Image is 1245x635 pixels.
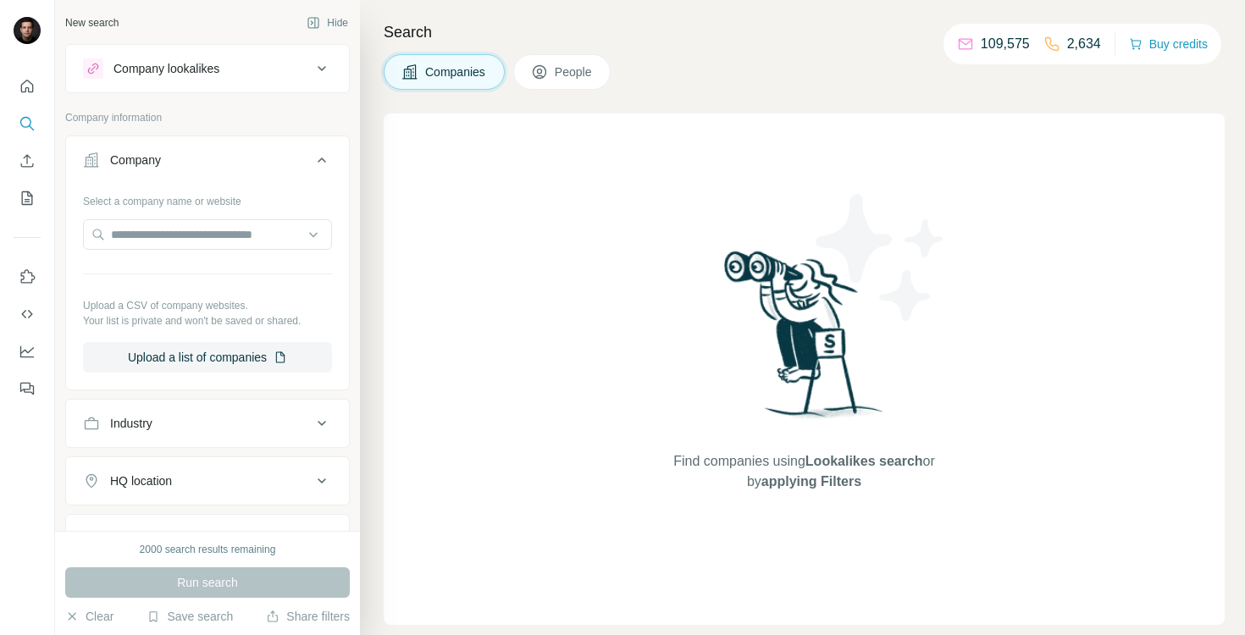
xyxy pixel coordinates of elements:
[384,20,1225,44] h4: Search
[14,71,41,102] button: Quick start
[83,187,332,209] div: Select a company name or website
[66,140,349,187] button: Company
[83,342,332,373] button: Upload a list of companies
[805,454,923,468] span: Lookalikes search
[668,451,939,492] span: Find companies using or by
[761,474,861,489] span: applying Filters
[14,17,41,44] img: Avatar
[110,415,152,432] div: Industry
[1129,32,1208,56] button: Buy credits
[66,403,349,444] button: Industry
[14,299,41,329] button: Use Surfe API
[66,518,349,559] button: Annual revenue ($)
[110,152,161,168] div: Company
[140,542,276,557] div: 2000 search results remaining
[83,298,332,313] p: Upload a CSV of company websites.
[1067,34,1101,54] p: 2,634
[555,63,594,80] span: People
[66,48,349,89] button: Company lookalikes
[14,183,41,213] button: My lists
[65,110,350,125] p: Company information
[14,108,41,139] button: Search
[425,63,487,80] span: Companies
[266,608,350,625] button: Share filters
[113,60,219,77] div: Company lookalikes
[147,608,233,625] button: Save search
[65,608,113,625] button: Clear
[295,10,360,36] button: Hide
[981,34,1030,54] p: 109,575
[110,472,172,489] div: HQ location
[14,146,41,176] button: Enrich CSV
[717,246,893,435] img: Surfe Illustration - Woman searching with binoculars
[14,336,41,367] button: Dashboard
[14,373,41,404] button: Feedback
[65,15,119,30] div: New search
[805,181,957,334] img: Surfe Illustration - Stars
[110,530,211,547] div: Annual revenue ($)
[66,461,349,501] button: HQ location
[83,313,332,329] p: Your list is private and won't be saved or shared.
[14,262,41,292] button: Use Surfe on LinkedIn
